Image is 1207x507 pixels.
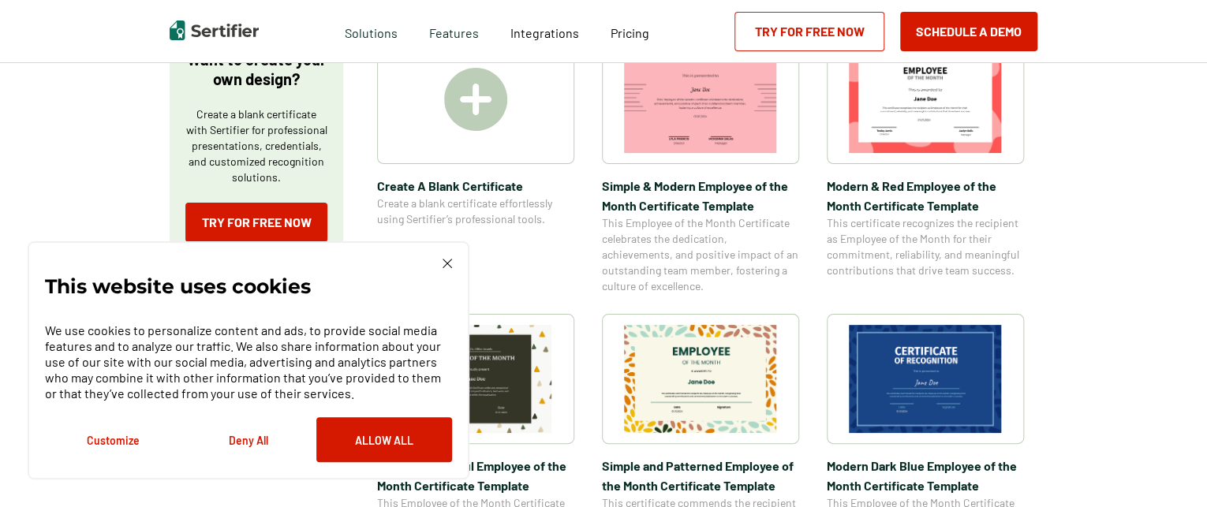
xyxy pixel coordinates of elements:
[510,25,579,40] span: Integrations
[827,215,1024,278] span: This certificate recognizes the recipient as Employee of the Month for their commitment, reliabil...
[602,456,799,495] span: Simple and Patterned Employee of the Month Certificate Template
[377,456,574,495] span: Simple & Colorful Employee of the Month Certificate Template
[377,196,574,227] span: Create a blank certificate effortlessly using Sertifier’s professional tools.
[399,325,552,433] img: Simple & Colorful Employee of the Month Certificate Template
[185,203,327,242] a: Try for Free Now
[827,456,1024,495] span: Modern Dark Blue Employee of the Month Certificate Template
[181,417,316,462] button: Deny All
[345,21,398,41] span: Solutions
[45,322,452,401] p: We use cookies to personalize content and ads, to provide social media features and to analyze ou...
[602,215,799,294] span: This Employee of the Month Certificate celebrates the dedication, achievements, and positive impa...
[849,325,1002,433] img: Modern Dark Blue Employee of the Month Certificate Template
[510,21,579,41] a: Integrations
[602,34,799,294] a: Simple & Modern Employee of the Month Certificate TemplateSimple & Modern Employee of the Month C...
[443,259,452,268] img: Cookie Popup Close
[624,325,777,433] img: Simple and Patterned Employee of the Month Certificate Template
[734,12,884,51] a: Try for Free Now
[45,278,311,294] p: This website uses cookies
[170,21,259,40] img: Sertifier | Digital Credentialing Platform
[377,176,574,196] span: Create A Blank Certificate
[827,176,1024,215] span: Modern & Red Employee of the Month Certificate Template
[602,176,799,215] span: Simple & Modern Employee of the Month Certificate Template
[185,106,327,185] p: Create a blank certificate with Sertifier for professional presentations, credentials, and custom...
[45,417,181,462] button: Customize
[611,25,649,40] span: Pricing
[900,12,1037,51] button: Schedule a Demo
[624,45,777,153] img: Simple & Modern Employee of the Month Certificate Template
[316,417,452,462] button: Allow All
[185,50,327,89] p: Want to create your own design?
[444,68,507,131] img: Create A Blank Certificate
[849,45,1002,153] img: Modern & Red Employee of the Month Certificate Template
[827,34,1024,294] a: Modern & Red Employee of the Month Certificate TemplateModern & Red Employee of the Month Certifi...
[429,21,479,41] span: Features
[611,21,649,41] a: Pricing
